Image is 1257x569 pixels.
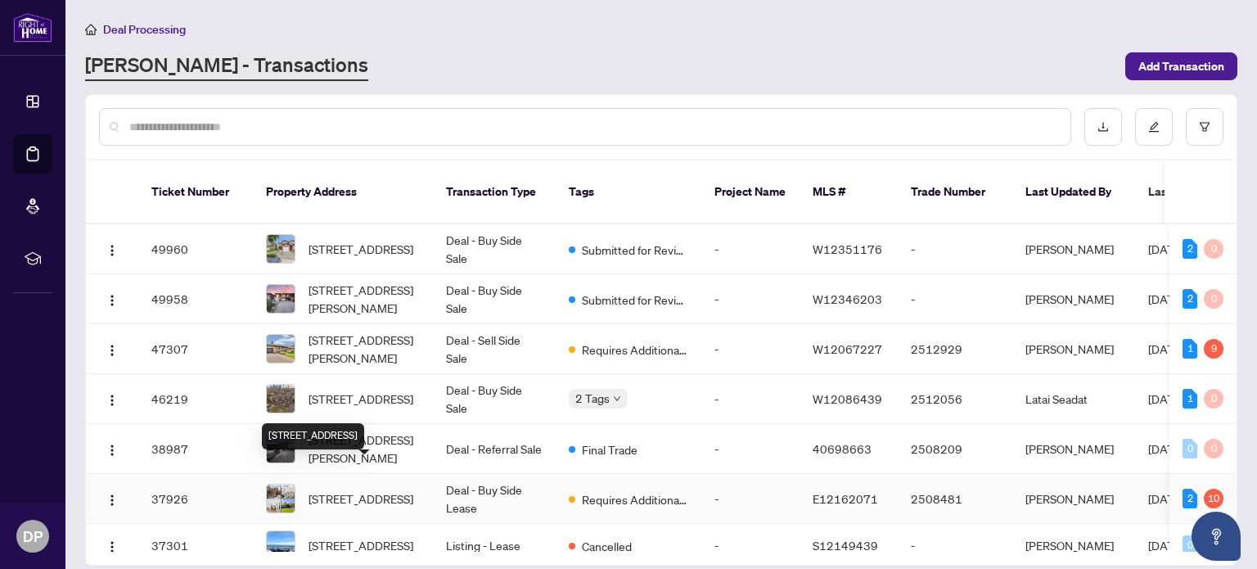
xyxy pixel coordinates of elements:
img: Logo [106,394,119,407]
td: Deal - Buy Side Sale [433,224,556,274]
button: edit [1135,108,1173,146]
td: [PERSON_NAME] [1012,474,1135,524]
span: [DATE] [1148,491,1184,506]
div: 10 [1204,489,1223,508]
img: Logo [106,344,119,357]
td: - [701,224,800,274]
th: Tags [556,160,701,224]
span: [DATE] [1148,441,1184,456]
span: DP [23,525,43,548]
img: thumbnail-img [267,485,295,513]
span: Submitted for Review [582,241,688,259]
td: 38987 [138,424,253,474]
div: 0 [1204,289,1223,309]
img: Logo [106,494,119,507]
td: 2508481 [898,474,1012,524]
button: Add Transaction [1125,52,1237,80]
img: logo [13,12,52,43]
img: thumbnail-img [267,531,295,559]
span: S12149439 [813,538,878,553]
img: thumbnail-img [267,285,295,313]
td: - [898,224,1012,274]
span: W12351176 [813,242,882,256]
td: Deal - Buy Side Sale [433,374,556,424]
span: [DATE] [1148,391,1184,406]
span: [DATE] [1148,538,1184,553]
span: [STREET_ADDRESS][PERSON_NAME] [309,281,420,317]
td: - [898,274,1012,324]
div: 0 [1183,535,1197,555]
img: thumbnail-img [267,335,295,363]
span: [DATE] [1148,341,1184,356]
td: [PERSON_NAME] [1012,324,1135,374]
span: [STREET_ADDRESS][PERSON_NAME] [309,331,420,367]
span: edit [1148,121,1160,133]
td: 37926 [138,474,253,524]
span: download [1097,121,1109,133]
td: 2512056 [898,374,1012,424]
td: - [701,374,800,424]
div: 2 [1183,489,1197,508]
span: Deal Processing [103,22,186,37]
td: [PERSON_NAME] [1012,424,1135,474]
td: 37301 [138,524,253,567]
span: Requires Additional Docs [582,490,688,508]
img: Logo [106,540,119,553]
td: 2512929 [898,324,1012,374]
div: [STREET_ADDRESS] [262,423,364,449]
td: Deal - Referral Sale [433,424,556,474]
td: - [701,474,800,524]
img: thumbnail-img [267,385,295,413]
span: [STREET_ADDRESS] [309,390,413,408]
div: 0 [1204,389,1223,409]
span: [STREET_ADDRESS] [309,490,413,508]
td: - [701,274,800,324]
div: 0 [1204,239,1223,259]
span: [STREET_ADDRESS][PERSON_NAME] [309,431,420,467]
span: [STREET_ADDRESS] [309,240,413,258]
td: [PERSON_NAME] [1012,524,1135,567]
th: Property Address [253,160,433,224]
th: Trade Number [898,160,1012,224]
span: 40698663 [813,441,872,456]
span: E12162071 [813,491,878,506]
span: Submitted for Review [582,291,688,309]
button: Logo [99,532,125,558]
div: 0 [1183,439,1197,458]
button: download [1084,108,1122,146]
button: filter [1186,108,1223,146]
span: [DATE] [1148,291,1184,306]
td: Deal - Buy Side Sale [433,274,556,324]
td: 47307 [138,324,253,374]
td: Deal - Buy Side Lease [433,474,556,524]
button: Logo [99,336,125,362]
span: Add Transaction [1138,53,1224,79]
div: 0 [1204,439,1223,458]
span: Requires Additional Docs [582,341,688,359]
td: - [898,524,1012,567]
button: Open asap [1192,512,1241,561]
div: 9 [1204,339,1223,359]
td: 2508209 [898,424,1012,474]
th: Last Updated By [1012,160,1135,224]
td: - [701,424,800,474]
td: Latai Seadat [1012,374,1135,424]
span: Last Modified Date [1148,183,1248,201]
td: 46219 [138,374,253,424]
span: 2 Tags [575,389,610,408]
th: Project Name [701,160,800,224]
td: 49960 [138,224,253,274]
div: 1 [1183,339,1197,359]
div: 2 [1183,239,1197,259]
span: [STREET_ADDRESS] [309,536,413,554]
td: 49958 [138,274,253,324]
button: Logo [99,236,125,262]
td: [PERSON_NAME] [1012,274,1135,324]
span: W12086439 [813,391,882,406]
td: [PERSON_NAME] [1012,224,1135,274]
span: home [85,24,97,35]
span: down [613,395,621,403]
th: Ticket Number [138,160,253,224]
th: MLS # [800,160,898,224]
button: Logo [99,485,125,512]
